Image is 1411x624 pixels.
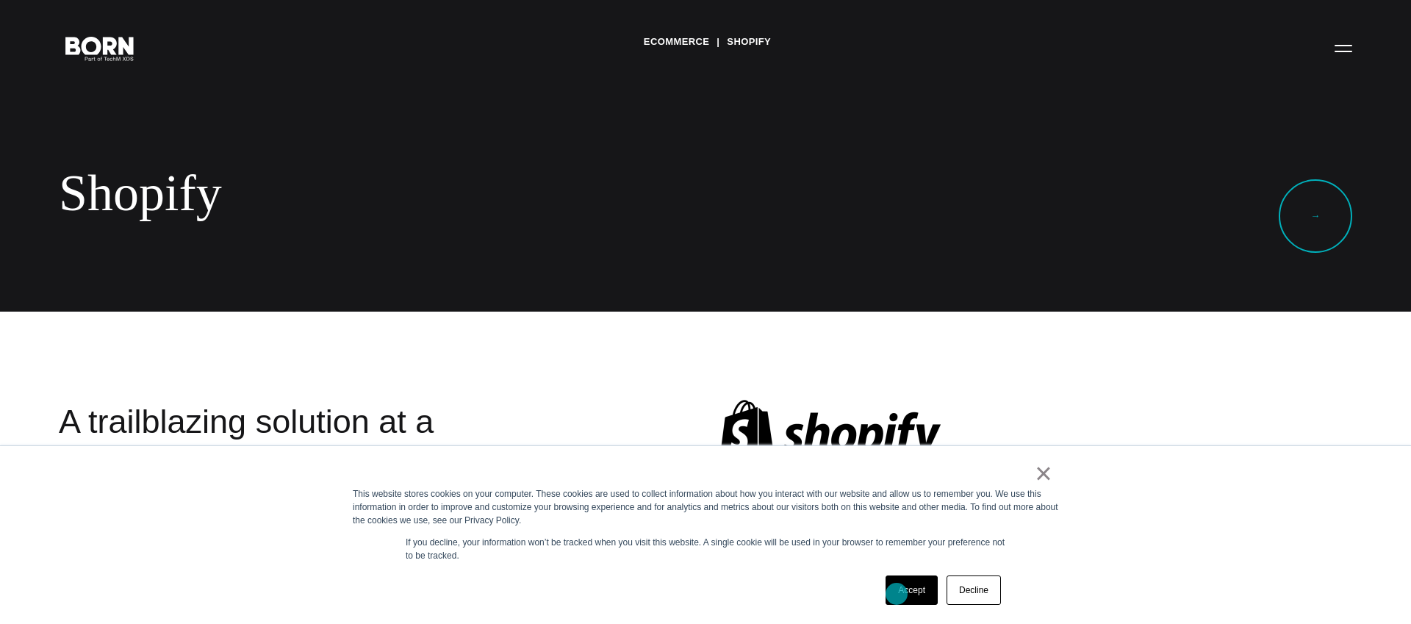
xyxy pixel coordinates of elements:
a: × [1035,467,1052,480]
a: Accept [886,575,938,605]
a: Decline [947,575,1001,605]
a: eCommerce [644,31,709,53]
a: → [1279,179,1352,253]
a: Shopify [727,31,771,53]
div: Shopify [59,163,897,223]
div: This website stores cookies on your computer. These cookies are used to collect information about... [353,487,1058,527]
p: If you decline, your information won’t be tracked when you visit this website. A single cookie wi... [406,536,1005,562]
button: Open [1326,32,1361,63]
div: A trailblazing solution at a reasonable pricepoint. [59,400,581,589]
